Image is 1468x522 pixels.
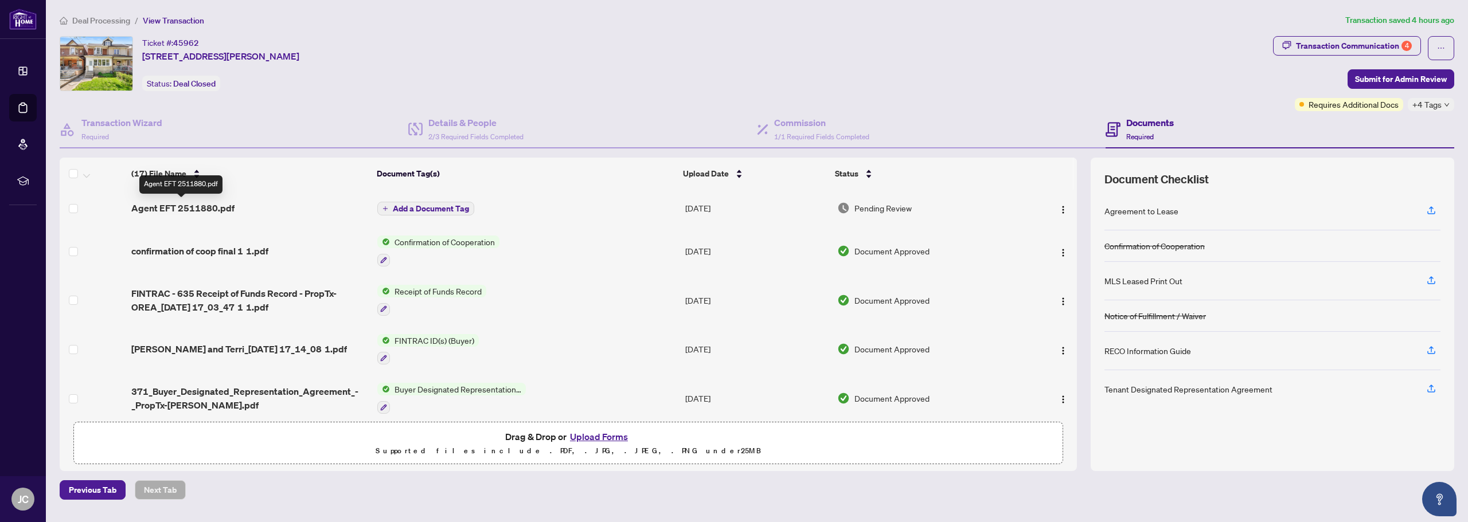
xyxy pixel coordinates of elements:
[1054,389,1072,407] button: Logo
[1059,205,1068,214] img: Logo
[60,480,126,500] button: Previous Tab
[837,343,850,355] img: Document Status
[1104,383,1272,395] div: Tenant Designated Representation Agreement
[1104,171,1209,187] span: Document Checklist
[377,236,390,248] img: Status Icon
[428,116,524,129] h4: Details & People
[774,132,869,141] span: 1/1 Required Fields Completed
[1059,248,1068,257] img: Logo
[372,158,679,190] th: Document Tag(s)
[681,190,833,226] td: [DATE]
[142,49,299,63] span: [STREET_ADDRESS][PERSON_NAME]
[837,392,850,405] img: Document Status
[81,444,1056,458] p: Supported files include .PDF, .JPG, .JPEG, .PNG under 25 MB
[1296,37,1412,55] div: Transaction Communication
[377,285,390,297] img: Status Icon
[131,167,186,180] span: (17) File Name
[1104,274,1182,287] div: MLS Leased Print Out
[131,342,347,356] span: [PERSON_NAME] and Terri_[DATE] 17_14_08 1.pdf
[139,175,222,194] div: Agent EFT 2511880.pdf
[681,276,833,325] td: [DATE]
[18,491,29,507] span: JC
[567,429,631,444] button: Upload Forms
[131,384,368,412] span: 371_Buyer_Designated_Representation_Agreement_-_PropTx-[PERSON_NAME].pdf
[72,15,130,26] span: Deal Processing
[142,36,199,49] div: Ticket #:
[1412,98,1442,111] span: +4 Tags
[1104,240,1205,252] div: Confirmation of Cooperation
[135,14,138,27] li: /
[60,17,68,25] span: home
[173,79,216,89] span: Deal Closed
[377,202,474,215] button: Add a Document Tag
[1345,14,1454,27] article: Transaction saved 4 hours ago
[1444,102,1450,108] span: down
[1126,116,1174,129] h4: Documents
[681,374,833,423] td: [DATE]
[142,76,220,91] div: Status:
[428,132,524,141] span: 2/3 Required Fields Completed
[131,201,235,215] span: Agent EFT 2511880.pdf
[854,202,912,214] span: Pending Review
[854,392,930,405] span: Document Approved
[390,383,526,395] span: Buyer Designated Representation Agreement
[505,429,631,444] span: Drag & Drop or
[854,245,930,257] span: Document Approved
[1059,395,1068,404] img: Logo
[1309,98,1399,111] span: Requires Additional Docs
[393,205,469,213] span: Add a Document Tag
[681,325,833,374] td: [DATE]
[854,343,930,355] span: Document Approved
[390,285,486,297] span: Receipt of Funds Record
[143,15,204,26] span: View Transaction
[830,158,1020,190] th: Status
[81,116,162,129] h4: Transaction Wizard
[1401,41,1412,51] div: 4
[774,116,869,129] h4: Commission
[1104,205,1178,217] div: Agreement to Lease
[377,383,526,414] button: Status IconBuyer Designated Representation Agreement
[131,286,368,314] span: FINTRAC - 635 Receipt of Funds Record - PropTx-OREA_[DATE] 17_03_47 1 1.pdf
[377,201,474,216] button: Add a Document Tag
[173,38,199,48] span: 45962
[1126,132,1154,141] span: Required
[131,244,268,258] span: confirmation of coop final 1 1.pdf
[1059,346,1068,355] img: Logo
[377,383,390,395] img: Status Icon
[683,167,729,180] span: Upload Date
[135,480,186,500] button: Next Tab
[377,334,390,347] img: Status Icon
[81,132,109,141] span: Required
[377,334,479,365] button: Status IconFINTRAC ID(s) (Buyer)
[377,236,499,266] button: Status IconConfirmation of Cooperation
[681,226,833,276] td: [DATE]
[1273,36,1421,56] button: Transaction Communication4
[1104,344,1191,357] div: RECO Information Guide
[390,236,499,248] span: Confirmation of Cooperation
[1104,309,1206,322] div: Notice of Fulfillment / Waiver
[1054,291,1072,309] button: Logo
[1348,69,1454,89] button: Submit for Admin Review
[390,334,479,347] span: FINTRAC ID(s) (Buyer)
[1437,44,1445,52] span: ellipsis
[377,285,486,316] button: Status IconReceipt of Funds Record
[1059,297,1068,306] img: Logo
[1054,340,1072,358] button: Logo
[678,158,830,190] th: Upload Date
[1054,199,1072,217] button: Logo
[9,9,37,30] img: logo
[837,202,850,214] img: Document Status
[74,422,1063,465] span: Drag & Drop orUpload FormsSupported files include .PDF, .JPG, .JPEG, .PNG under25MB
[127,158,372,190] th: (17) File Name
[60,37,132,91] img: IMG-W12144266_1.jpg
[1054,242,1072,260] button: Logo
[69,481,116,499] span: Previous Tab
[837,294,850,307] img: Document Status
[835,167,858,180] span: Status
[1355,70,1447,88] span: Submit for Admin Review
[1422,482,1457,516] button: Open asap
[382,206,388,211] span: plus
[837,245,850,257] img: Document Status
[854,294,930,307] span: Document Approved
